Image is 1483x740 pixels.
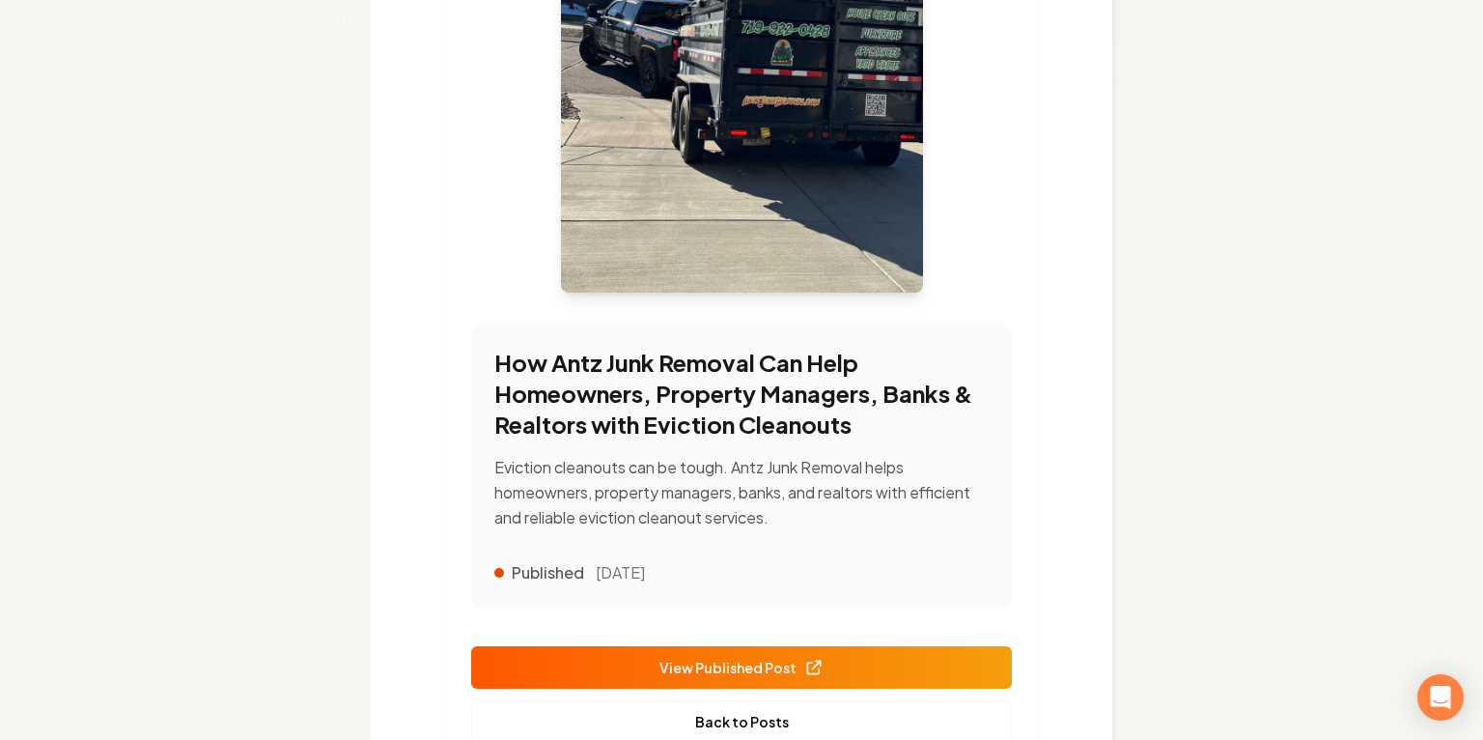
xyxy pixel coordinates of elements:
[1417,674,1464,721] div: Open Intercom Messenger
[471,646,1012,689] a: View Published Post
[596,561,645,584] time: [DATE]
[512,561,584,584] span: Published
[659,658,824,678] span: View Published Post
[494,347,989,440] h3: How Antz Junk Removal Can Help Homeowners, Property Managers, Banks & Realtors with Eviction Clea...
[494,455,989,530] p: Eviction cleanouts can be tough. Antz Junk Removal helps homeowners, property managers, banks, an...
